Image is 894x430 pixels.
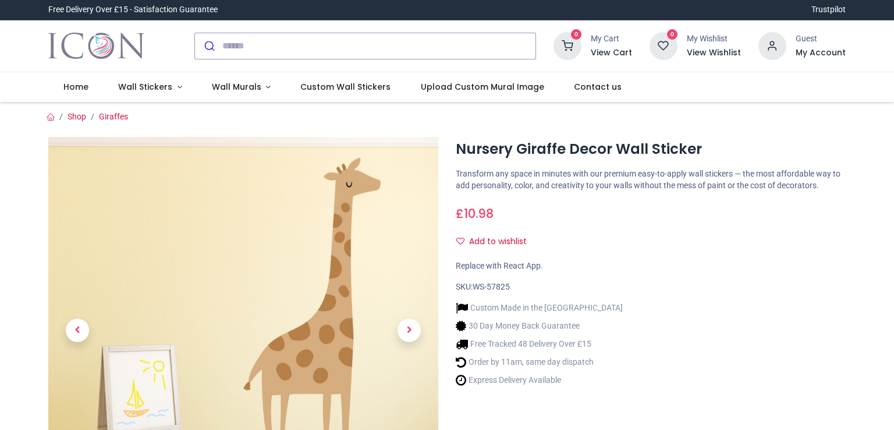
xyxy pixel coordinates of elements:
h1: Nursery Giraffe Decor Wall Sticker [456,139,846,159]
a: Trustpilot [811,4,846,16]
span: Home [63,81,88,93]
sup: 0 [667,29,678,40]
a: Logo of Icon Wall Stickers [48,30,144,62]
img: Icon Wall Stickers [48,30,144,62]
sup: 0 [571,29,582,40]
div: Replace with React App. [456,260,846,272]
a: Giraffes [99,112,128,121]
div: Guest [796,33,846,45]
a: My Account [796,47,846,59]
li: 30 Day Money Back Guarantee [456,320,623,332]
button: Submit [195,33,222,59]
span: Previous [66,319,89,342]
a: 0 [650,40,677,50]
i: Add to wishlist [456,237,464,245]
span: Next [398,319,421,342]
a: View Cart [591,47,632,59]
a: Wall Murals [197,72,286,103]
a: View Wishlist [687,47,741,59]
li: Free Tracked 48 Delivery Over £15 [456,338,623,350]
p: Transform any space in minutes with our premium easy-to-apply wall stickers — the most affordable... [456,168,846,191]
li: Custom Made in the [GEOGRAPHIC_DATA] [456,302,623,314]
span: Contact us [574,81,622,93]
a: 0 [554,40,581,50]
span: Custom Wall Stickers [300,81,391,93]
a: Shop [68,112,86,121]
span: Wall Murals [212,81,261,93]
li: Express Delivery Available [456,374,623,386]
div: SKU: [456,281,846,293]
span: WS-57825 [473,282,510,291]
span: Upload Custom Mural Image [421,81,544,93]
a: Wall Stickers [103,72,197,103]
button: Add to wishlistAdd to wishlist [456,232,537,252]
span: 10.98 [464,205,494,222]
span: Wall Stickers [118,81,172,93]
div: Free Delivery Over £15 - Satisfaction Guarantee [48,4,218,16]
li: Order by 11am, same day dispatch [456,356,623,368]
div: My Cart [591,33,632,45]
span: £ [456,205,494,222]
div: My Wishlist [687,33,741,45]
